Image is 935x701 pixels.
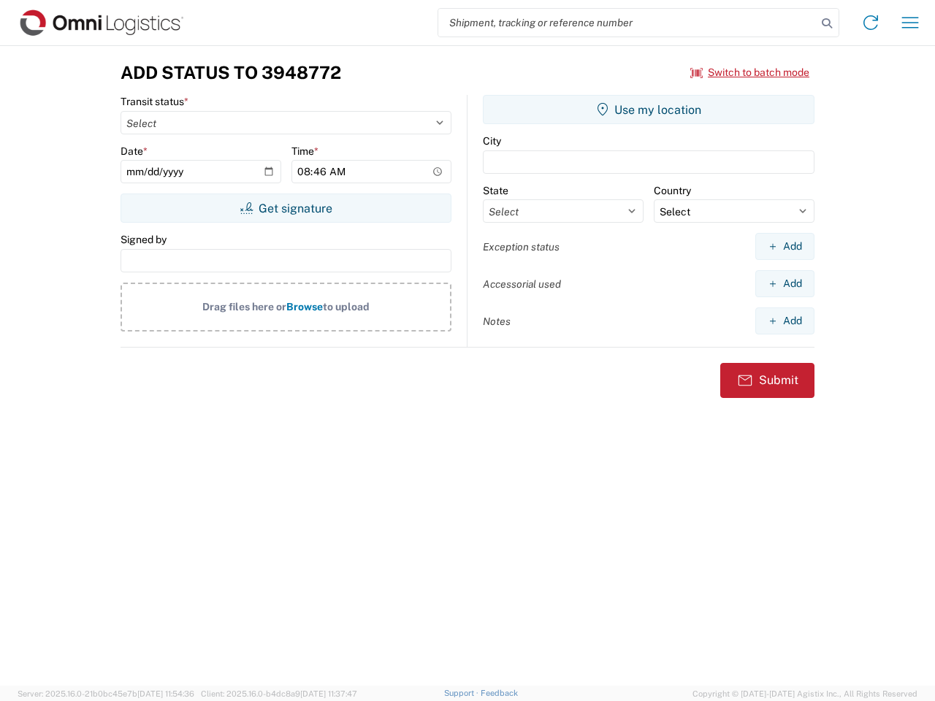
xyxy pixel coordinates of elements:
[483,184,508,197] label: State
[121,62,341,83] h3: Add Status to 3948772
[755,307,814,334] button: Add
[483,95,814,124] button: Use my location
[202,301,286,313] span: Drag files here or
[121,194,451,223] button: Get signature
[690,61,809,85] button: Switch to batch mode
[438,9,817,37] input: Shipment, tracking or reference number
[755,270,814,297] button: Add
[323,301,370,313] span: to upload
[300,689,357,698] span: [DATE] 11:37:47
[483,240,560,253] label: Exception status
[121,95,188,108] label: Transit status
[755,233,814,260] button: Add
[483,277,561,291] label: Accessorial used
[286,301,323,313] span: Browse
[137,689,194,698] span: [DATE] 11:54:36
[201,689,357,698] span: Client: 2025.16.0-b4dc8a9
[121,145,148,158] label: Date
[121,233,167,246] label: Signed by
[481,689,518,697] a: Feedback
[720,363,814,398] button: Submit
[18,689,194,698] span: Server: 2025.16.0-21b0bc45e7b
[654,184,691,197] label: Country
[483,134,501,148] label: City
[692,687,917,700] span: Copyright © [DATE]-[DATE] Agistix Inc., All Rights Reserved
[483,315,511,328] label: Notes
[291,145,318,158] label: Time
[444,689,481,697] a: Support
